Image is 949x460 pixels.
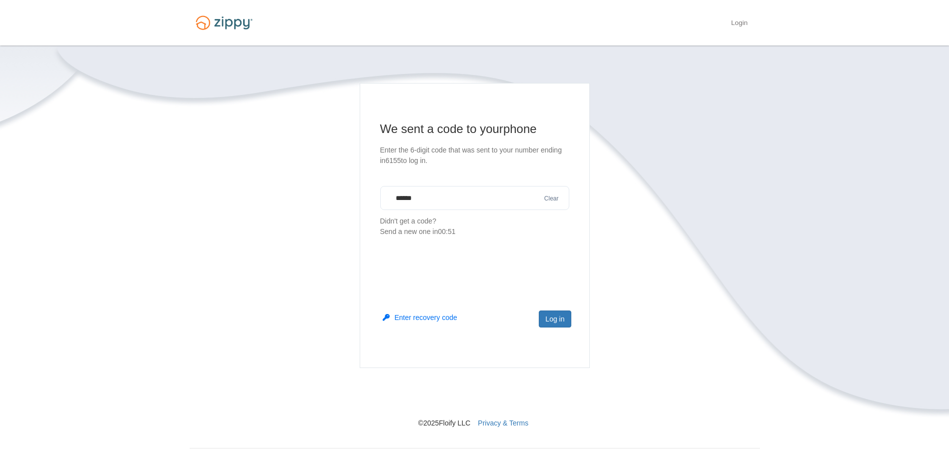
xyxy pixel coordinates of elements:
[380,216,569,237] p: Didn't get a code?
[380,226,569,237] div: Send a new one in 00:51
[478,419,528,427] a: Privacy & Terms
[380,145,569,166] p: Enter the 6-digit code that was sent to your number ending in 6155 to log in.
[380,121,569,137] h1: We sent a code to your phone
[539,310,571,327] button: Log in
[541,194,562,203] button: Clear
[190,368,760,428] nav: © 2025 Floify LLC
[383,312,457,322] button: Enter recovery code
[731,19,747,29] a: Login
[190,11,259,34] img: Logo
